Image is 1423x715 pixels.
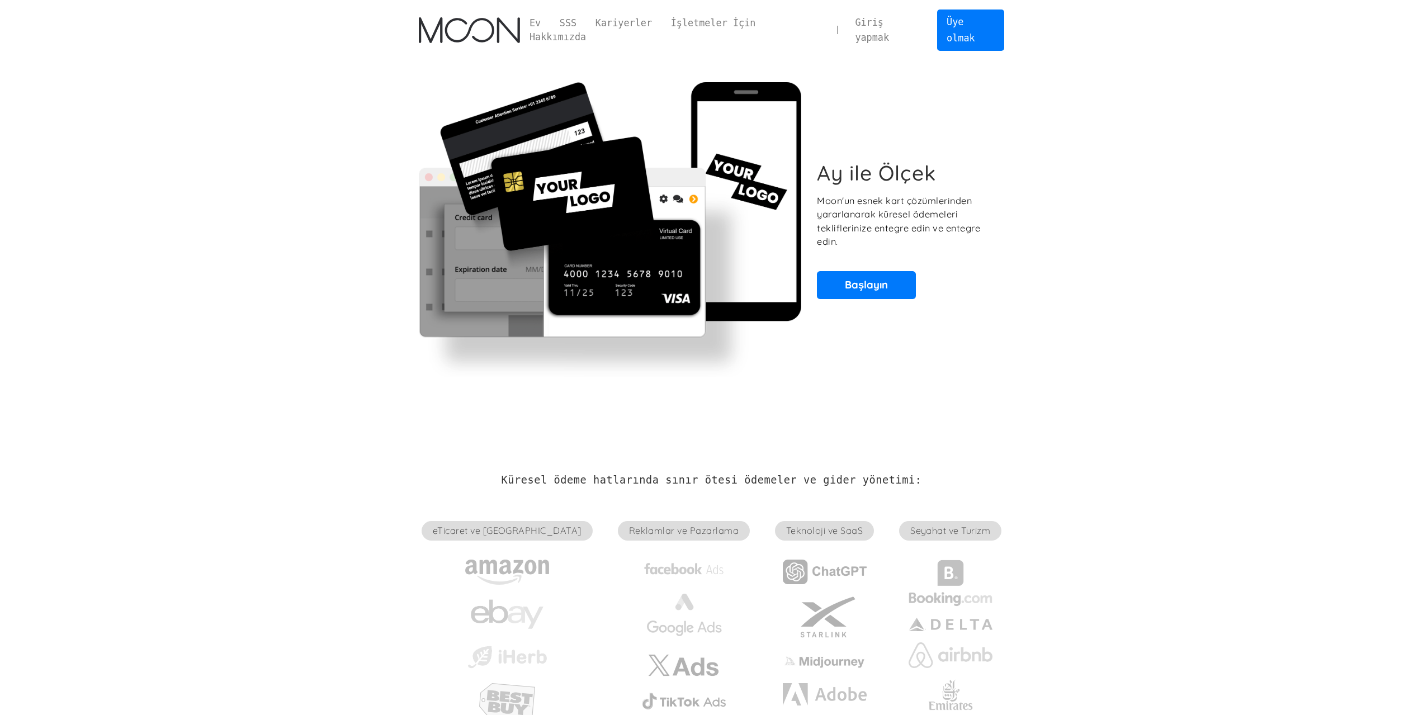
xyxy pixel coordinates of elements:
font: Giriş yapmak [855,17,889,43]
font: Küresel ödeme hatlarında sınır ötesi ödemeler ve gider yönetimi: [501,474,921,486]
font: Hakkımızda [530,31,586,42]
a: Ev [520,16,550,30]
font: İşletmeler İçin [671,17,756,29]
font: eTicaret ve [GEOGRAPHIC_DATA] [433,525,582,536]
font: Kariyerler [595,17,652,29]
a: Üye olmak [937,10,1004,51]
font: Üye olmak [947,16,975,44]
font: Moon'un esnek kart çözümlerinden yararlanarak küresel ödemeleri tekliflerinize entegre edin ve en... [817,195,980,248]
font: Başlayın [845,278,888,291]
a: Hakkımızda [520,30,595,44]
a: Başlayın [817,271,916,299]
a: İşletmeler İçin [661,16,765,30]
font: Seyahat ve Turizm [910,525,990,536]
a: Kariyerler [586,16,661,30]
a: Giriş yapmak [846,10,929,50]
a: Ev [419,17,520,43]
font: Ev [530,17,541,29]
font: SSS [560,17,576,29]
img: Ay Logosu [419,17,520,43]
a: SSS [550,16,586,30]
font: Ay ile Ölçek [817,160,935,186]
font: Reklamlar ve Pazarlama [629,525,739,536]
font: Teknoloji ve SaaS [786,525,863,536]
